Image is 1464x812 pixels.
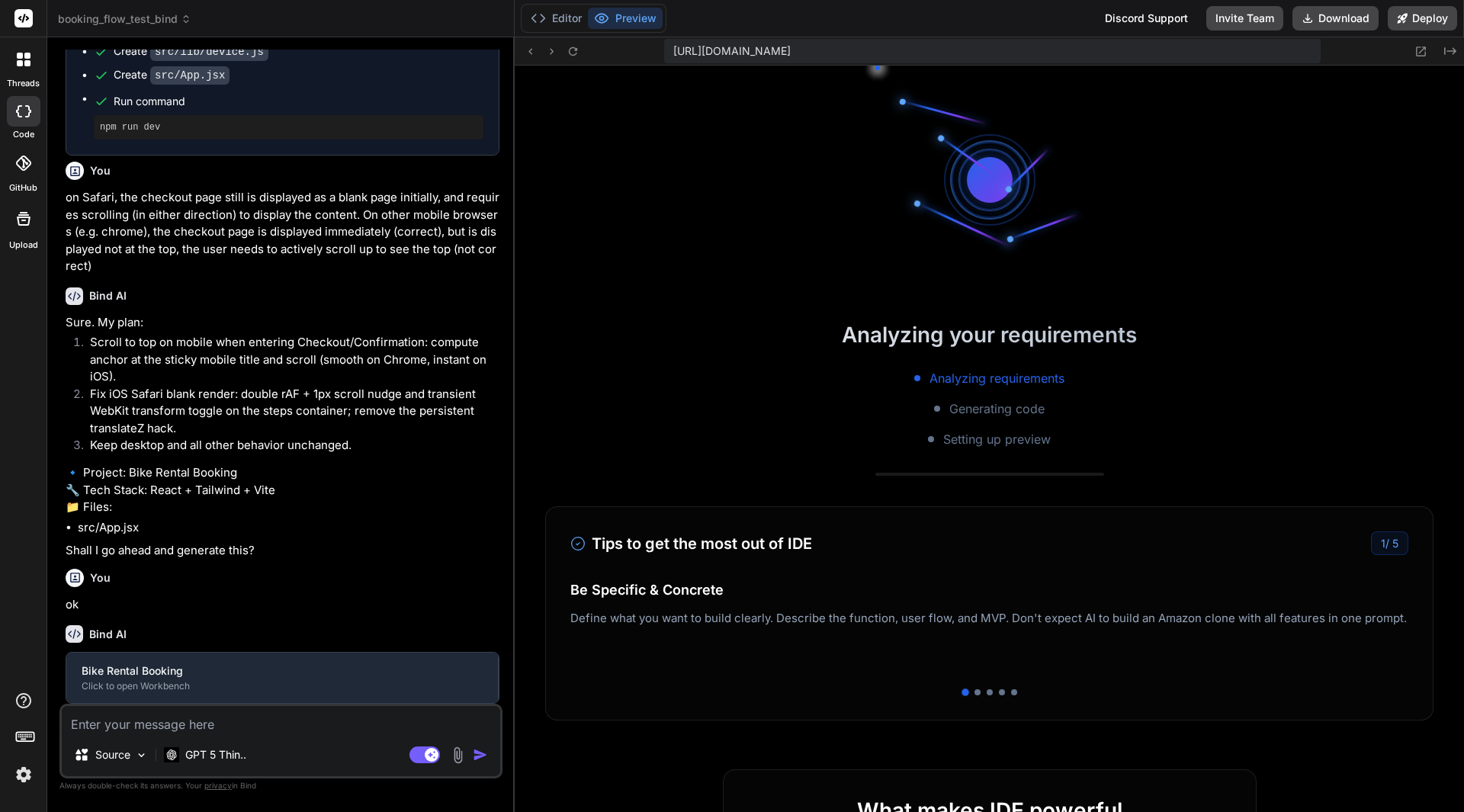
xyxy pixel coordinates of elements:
label: code [13,128,34,141]
span: Generating code [949,400,1045,418]
li: Fix iOS Safari blank render: double rAF + 1px scroll nudge and transient WebKit transform toggle ... [78,386,499,438]
span: 1 [1381,537,1385,550]
p: GPT 5 Thin.. [185,747,246,762]
span: privacy [204,781,232,790]
h3: Tips to get the most out of IDE [570,532,812,555]
label: threads [7,77,40,90]
h6: You [90,570,111,586]
p: Always double-check its answers. Your in Bind [59,778,502,793]
span: Setting up preview [943,430,1051,448]
p: 🔹 Project: Bike Rental Booking 🔧 Tech Stack: React + Tailwind + Vite 📁 Files: [66,464,499,516]
button: Preview [588,8,663,29]
div: Discord Support [1096,6,1197,30]
li: src/App.jsx [78,519,499,537]
button: Bike Rental BookingClick to open Workbench [66,653,498,703]
li: Scroll to top on mobile when entering Checkout/Confirmation: compute anchor at the sticky mobile ... [78,334,499,386]
span: Run command [114,94,483,109]
label: GitHub [9,181,37,194]
p: Source [95,747,130,762]
h4: Be Specific & Concrete [570,579,1408,600]
div: Create [114,43,268,59]
img: Pick Models [135,749,148,762]
div: Create [114,67,230,83]
span: 5 [1392,537,1398,550]
img: GPT 5 Thinking High [164,747,179,762]
button: Editor [525,8,588,29]
span: Analyzing requirements [929,369,1064,387]
pre: npm run dev [100,121,477,133]
p: on Safari, the checkout page still is displayed as a blank page initially, and requires scrolling... [66,189,499,275]
span: [URL][DOMAIN_NAME] [673,43,791,59]
img: settings [11,762,37,788]
h6: Bind AI [89,288,127,303]
h6: Bind AI [89,627,127,642]
button: Invite Team [1206,6,1283,30]
button: Download [1292,6,1379,30]
button: Deploy [1388,6,1457,30]
h6: You [90,163,111,178]
span: booking_flow_test_bind [58,11,191,27]
p: ok [66,596,499,614]
div: / [1371,531,1408,555]
img: icon [473,747,488,762]
div: Bike Rental Booking [82,663,483,679]
h2: Analyzing your requirements [515,319,1464,351]
img: attachment [449,746,467,764]
code: src/App.jsx [150,66,230,85]
li: Keep desktop and all other behavior unchanged. [78,437,499,458]
code: src/lib/device.js [150,43,268,61]
p: Shall I go ahead and generate this? [66,542,499,560]
label: Upload [9,239,38,252]
p: Sure. My plan: [66,314,499,332]
div: Click to open Workbench [82,680,483,692]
